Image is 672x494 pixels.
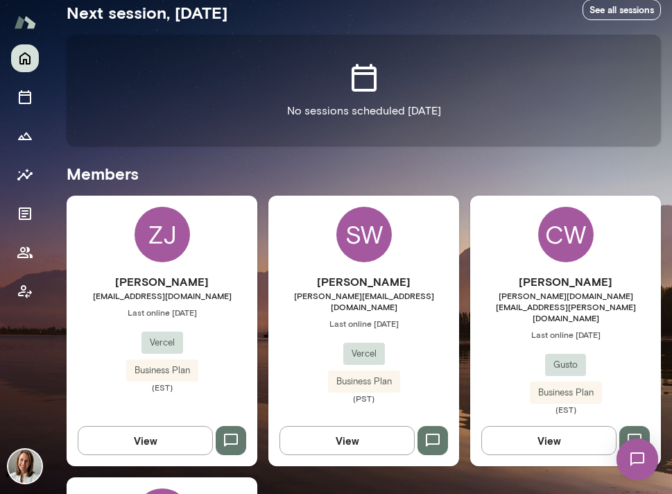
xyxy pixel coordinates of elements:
[11,44,39,72] button: Home
[11,239,39,266] button: Members
[287,103,441,119] p: No sessions scheduled [DATE]
[141,336,183,350] span: Vercel
[78,426,213,455] button: View
[343,347,385,361] span: Vercel
[545,358,586,372] span: Gusto
[126,364,198,377] span: Business Plan
[470,290,661,323] span: [PERSON_NAME][DOMAIN_NAME][EMAIL_ADDRESS][PERSON_NAME][DOMAIN_NAME]
[67,290,257,301] span: [EMAIL_ADDRESS][DOMAIN_NAME]
[67,307,257,318] span: Last online [DATE]
[11,200,39,228] button: Documents
[268,393,459,404] span: (PST)
[530,386,602,400] span: Business Plan
[11,161,39,189] button: Insights
[67,382,257,393] span: (EST)
[11,278,39,305] button: Client app
[268,318,459,329] span: Last online [DATE]
[67,1,227,24] h5: Next session, [DATE]
[279,426,415,455] button: View
[470,273,661,290] h6: [PERSON_NAME]
[67,162,661,185] h5: Members
[135,207,190,262] div: ZJ
[268,273,459,290] h6: [PERSON_NAME]
[470,329,661,340] span: Last online [DATE]
[14,9,36,35] img: Mento
[470,404,661,415] span: (EST)
[481,426,617,455] button: View
[328,375,400,389] span: Business Plan
[336,207,392,262] div: SW
[11,83,39,111] button: Sessions
[538,207,594,262] div: CW
[67,273,257,290] h6: [PERSON_NAME]
[268,290,459,312] span: [PERSON_NAME][EMAIL_ADDRESS][DOMAIN_NAME]
[11,122,39,150] button: Growth Plan
[8,450,42,483] img: Andrea Mayendia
